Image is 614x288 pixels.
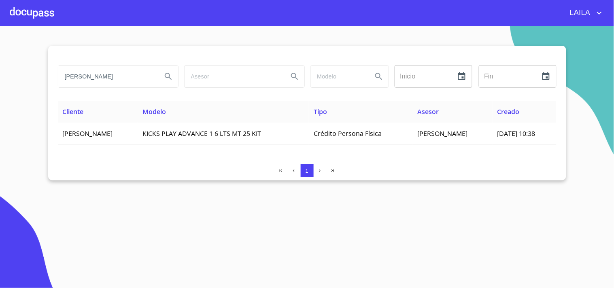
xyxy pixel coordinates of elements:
[564,6,604,19] button: account of current user
[314,107,327,116] span: Tipo
[314,129,382,138] span: Crédito Persona Física
[417,107,439,116] span: Asesor
[564,6,595,19] span: LAILA
[306,168,308,174] span: 1
[285,67,304,86] button: Search
[142,107,166,116] span: Modelo
[58,66,155,87] input: search
[417,129,467,138] span: [PERSON_NAME]
[497,129,535,138] span: [DATE] 10:38
[185,66,282,87] input: search
[311,66,366,87] input: search
[142,129,261,138] span: KICKS PLAY ADVANCE 1 6 LTS MT 25 KIT
[497,107,520,116] span: Creado
[159,67,178,86] button: Search
[63,129,113,138] span: [PERSON_NAME]
[63,107,84,116] span: Cliente
[369,67,389,86] button: Search
[301,164,314,177] button: 1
